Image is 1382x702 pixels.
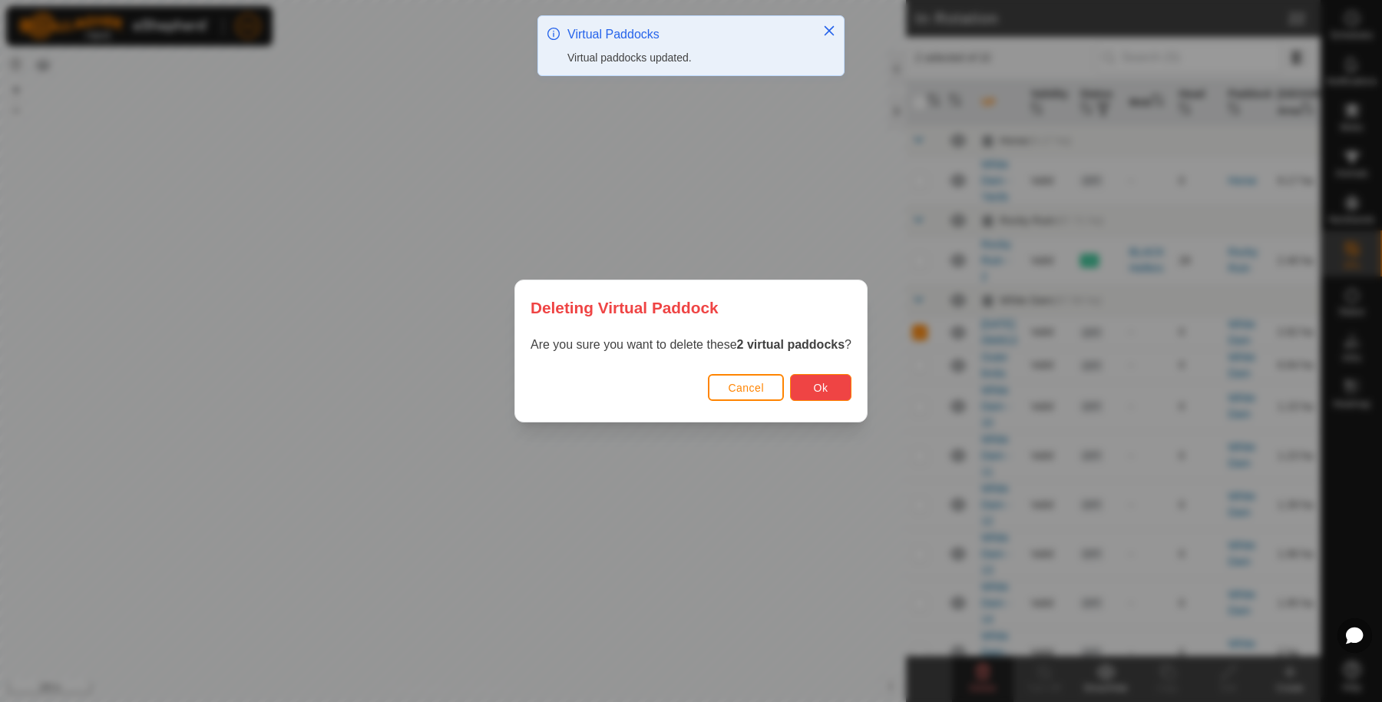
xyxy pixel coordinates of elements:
[790,374,851,401] button: Ok
[818,20,840,41] button: Close
[567,50,807,66] div: Virtual paddocks updated.
[708,374,784,401] button: Cancel
[814,382,828,394] span: Ok
[737,338,845,351] strong: 2 virtual paddocks
[531,296,719,320] span: Deleting Virtual Paddock
[567,25,807,44] div: Virtual Paddocks
[728,382,764,394] span: Cancel
[531,338,851,351] span: Are you sure you want to delete these ?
